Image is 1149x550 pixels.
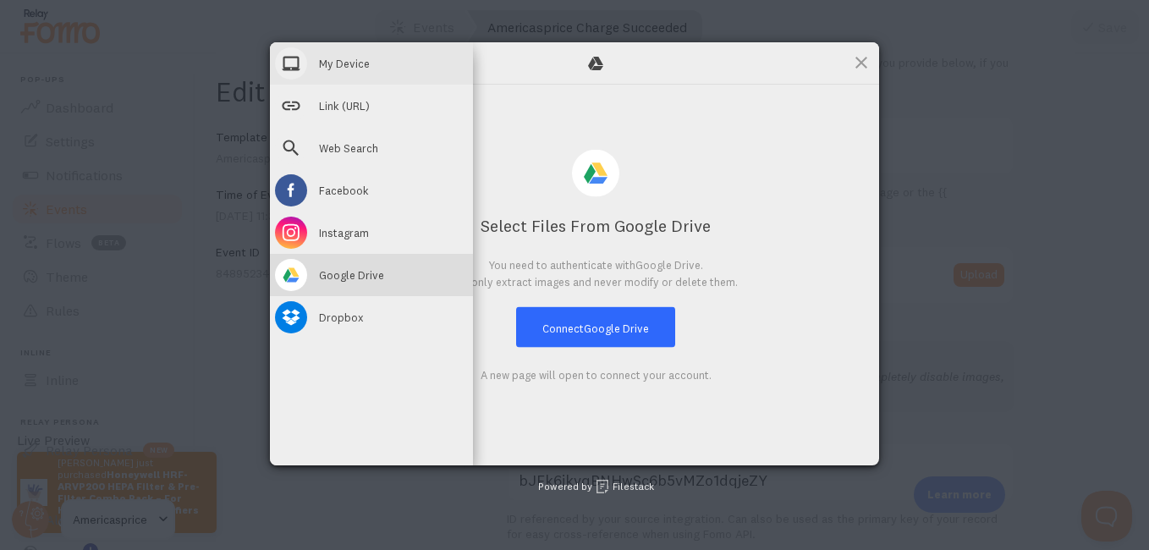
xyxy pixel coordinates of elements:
div: Select Files from Google Drive [312,214,879,238]
span: Google Drive [584,322,649,335]
span: A new page will open to connect your account. [481,368,712,382]
span: My Device [319,56,370,71]
span: Instagram [319,225,369,240]
span: Google Drive [635,258,701,272]
div: We only extract images and never modify or delete them. [312,273,879,290]
span: You need to authenticate with . [312,258,879,290]
span: Web Search [319,140,378,156]
div: Powered by Filestack [496,465,654,508]
button: ConnectGoogle Drive [516,307,675,348]
span: Facebook [319,183,369,198]
span: Dropbox [319,310,364,325]
span: Google Drive [319,267,384,283]
span: Link (URL) [319,98,370,113]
